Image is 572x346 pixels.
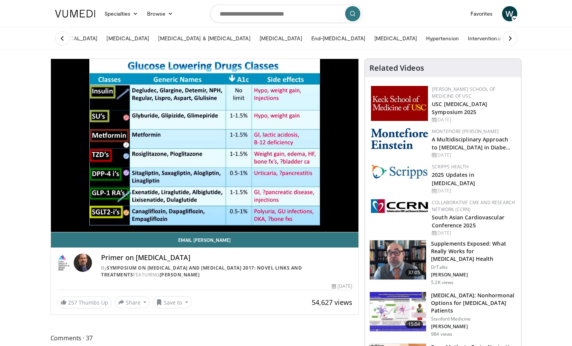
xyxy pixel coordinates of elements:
[432,187,515,194] div: [DATE]
[432,152,515,159] div: [DATE]
[369,63,424,73] h4: Related Videos
[369,240,517,286] a: 37:05 Supplements Exposed: What Really Works for [MEDICAL_DATA] Health DrTalks [PERSON_NAME] 5.2K...
[370,240,426,280] img: 649d3fc0-5ee3-4147-b1a3-955a692e9799.150x105_q85_crop-smart_upscale.jpg
[502,6,517,21] a: W
[210,5,362,23] input: Search topics, interventions
[101,265,352,278] div: By FEATURING
[431,240,517,263] h3: Supplements Exposed: What Really Works for [MEDICAL_DATA] Health
[51,333,359,343] span: Comments 37
[370,292,426,332] img: 17c7b23e-a2ae-4ec4-982d-90d85294c799.150x105_q85_crop-smart_upscale.jpg
[371,128,428,149] img: b0142b4c-93a1-4b58-8f91-5265c282693c.png.150x105_q85_autocrop_double_scale_upscale_version-0.2.png
[101,254,352,262] h4: Primer on [MEDICAL_DATA]
[431,331,452,337] p: 984 views
[51,59,359,232] video-js: Video Player
[432,86,495,99] a: [PERSON_NAME] School of Medicine of USC
[154,31,255,46] a: [MEDICAL_DATA] & [MEDICAL_DATA]
[160,271,200,278] a: [PERSON_NAME]
[255,31,307,46] a: [MEDICAL_DATA]
[55,10,95,17] img: VuMedi Logo
[143,6,177,21] a: Browse
[432,100,487,116] a: USC [MEDICAL_DATA] Symposium 2025
[431,316,517,322] p: Stanford Medicine
[432,128,499,135] a: Montefiore [PERSON_NAME]
[421,31,463,46] a: Hypertension
[432,136,510,151] a: A Multidisciplinary Approach to [MEDICAL_DATA] in Diabe…
[432,230,515,236] div: [DATE]
[100,6,143,21] a: Specialties
[432,171,475,186] a: 2025 Updates in [MEDICAL_DATA]
[370,31,421,46] a: [MEDICAL_DATA]
[307,31,370,46] a: End-[MEDICAL_DATA]
[371,163,428,179] img: c9f2b0b7-b02a-4276-a72a-b0cbb4230bc1.jpg.150x105_q85_autocrop_double_scale_upscale_version-0.2.jpg
[431,292,517,314] h3: [MEDICAL_DATA]: Nonhormonal Options for [MEDICAL_DATA] Patients
[432,214,504,229] a: South Asian Cardiovascular Conference 2025
[74,254,92,272] img: Avatar
[432,199,515,213] a: Collaborative CME and Research Network (CCRN)
[68,299,77,306] span: 257
[115,296,150,308] button: Share
[369,292,517,337] a: 15:04 [MEDICAL_DATA]: Nonhormonal Options for [MEDICAL_DATA] Patients Stanford Medicine [PERSON_N...
[332,283,352,290] div: [DATE]
[312,298,352,307] span: 54,627 views
[405,321,423,328] span: 15:04
[432,116,515,123] div: [DATE]
[153,296,192,308] button: Save to
[371,86,428,121] img: 7b941f1f-d101-407a-8bfa-07bd47db01ba.png.150x105_q85_autocrop_double_scale_upscale_version-0.2.jpg
[463,31,536,46] a: Interventional Nephrology
[431,264,517,270] p: DrTalks
[431,324,517,330] p: [PERSON_NAME]
[466,6,498,21] a: Favorites
[371,199,428,213] img: a04ee3ba-8487-4636-b0fb-5e8d268f3737.png.150x105_q85_autocrop_double_scale_upscale_version-0.2.png
[57,297,112,308] a: 257 Thumbs Up
[51,232,359,248] a: Email [PERSON_NAME]
[431,279,453,286] p: 5.2K views
[405,269,423,276] span: 37:05
[101,265,302,278] a: Symposium on [MEDICAL_DATA] and [MEDICAL_DATA] 2017: Novel Links and Treatments
[431,272,517,278] p: [PERSON_NAME]
[57,254,71,272] img: Symposium on Diabetes and Cancer 2017: Novel Links and Treatments
[432,163,469,170] a: Scripps Health
[102,31,154,46] a: [MEDICAL_DATA]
